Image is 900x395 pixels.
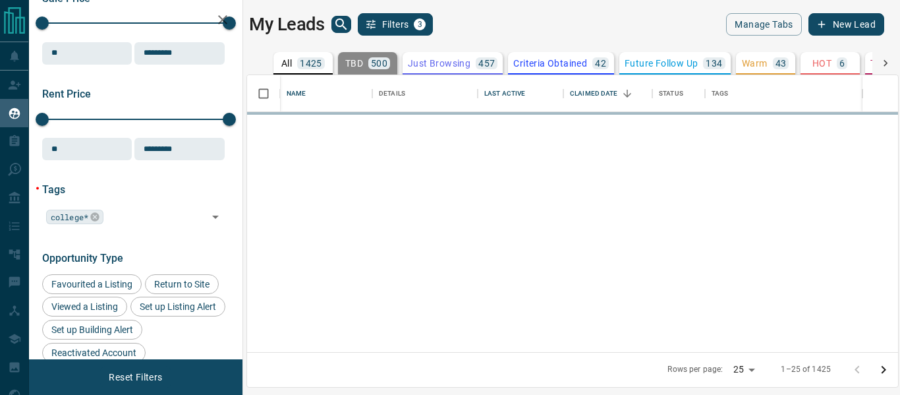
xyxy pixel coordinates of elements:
[42,320,142,340] div: Set up Building Alert
[742,59,768,68] p: Warm
[415,20,424,29] span: 3
[47,279,137,289] span: Favourited a Listing
[484,75,525,112] div: Last Active
[47,324,138,335] span: Set up Building Alert
[371,59,387,68] p: 500
[478,75,563,112] div: Last Active
[42,252,123,264] span: Opportunity Type
[281,59,292,68] p: All
[280,75,372,112] div: Name
[47,348,141,358] span: Reactivated Account
[42,183,65,196] span: Tags
[839,59,845,68] p: 6
[42,343,146,363] div: Reactivated Account
[47,301,123,312] span: Viewed a Listing
[358,13,434,36] button: Filters3
[775,59,787,68] p: 43
[42,88,91,100] span: Rent Price
[812,59,831,68] p: HOT
[408,59,470,68] p: Just Browsing
[705,75,862,112] div: Tags
[135,301,221,312] span: Set up Listing Alert
[781,364,831,375] p: 1–25 of 1425
[150,279,214,289] span: Return to Site
[300,59,322,68] p: 1425
[563,75,652,112] div: Claimed Date
[728,360,760,379] div: 25
[513,59,587,68] p: Criteria Obtained
[659,75,683,112] div: Status
[625,59,698,68] p: Future Follow Up
[42,297,127,317] div: Viewed a Listing
[42,274,142,294] div: Favourited a Listing
[287,75,306,112] div: Name
[379,75,405,112] div: Details
[345,59,363,68] p: TBD
[618,84,636,103] button: Sort
[130,297,225,317] div: Set up Listing Alert
[726,13,801,36] button: Manage Tabs
[478,59,495,68] p: 457
[595,59,606,68] p: 42
[870,357,897,383] button: Go to next page
[145,274,219,294] div: Return to Site
[331,16,351,33] button: search button
[706,59,722,68] p: 134
[46,210,103,224] div: college*
[712,75,729,112] div: Tags
[100,366,171,388] button: Reset Filters
[51,210,88,224] span: college*
[372,75,478,112] div: Details
[249,14,325,35] h1: My Leads
[808,13,884,36] button: New Lead
[570,75,618,112] div: Claimed Date
[206,208,225,226] button: Open
[652,75,705,112] div: Status
[667,364,723,375] p: Rows per page:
